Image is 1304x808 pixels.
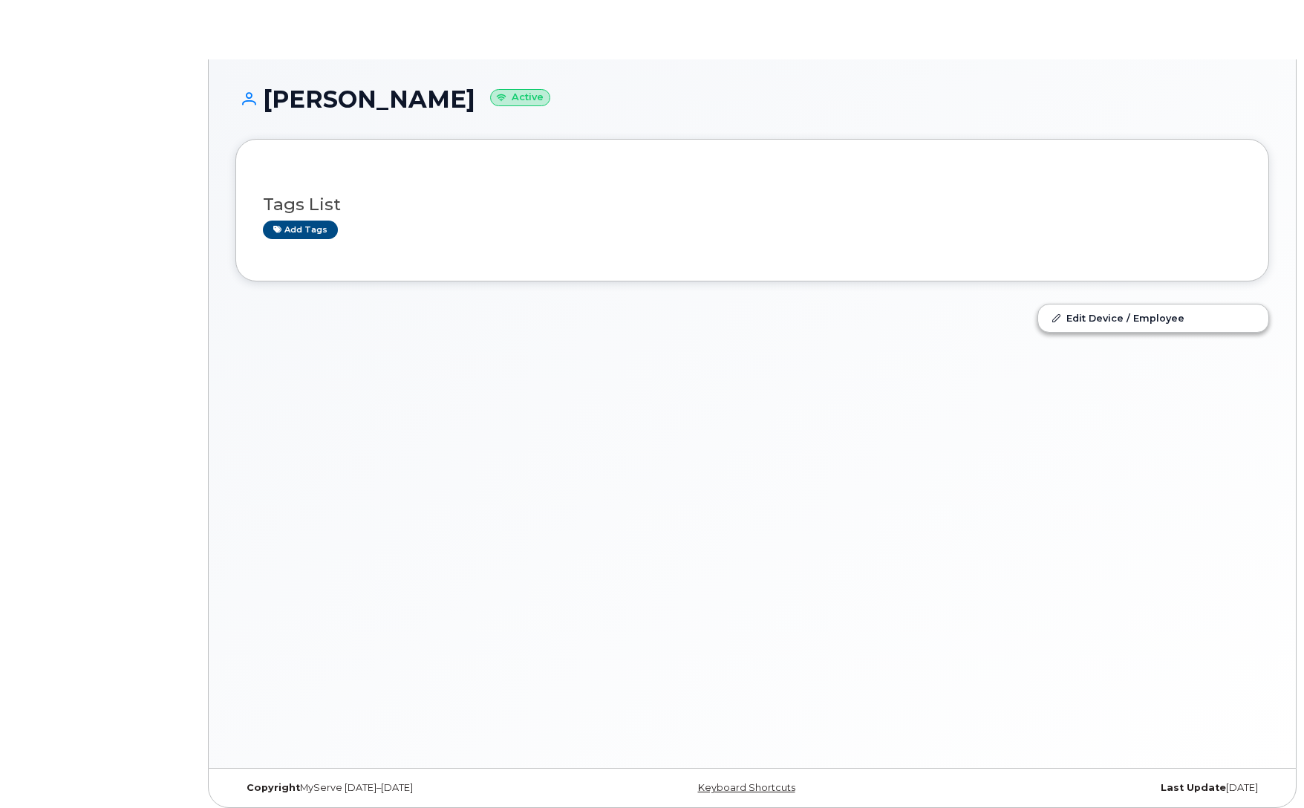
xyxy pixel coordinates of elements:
[263,221,338,239] a: Add tags
[263,195,1242,214] h3: Tags List
[1161,782,1226,793] strong: Last Update
[235,782,580,794] div: MyServe [DATE]–[DATE]
[490,89,550,106] small: Active
[235,86,1269,112] h1: [PERSON_NAME]
[925,782,1269,794] div: [DATE]
[247,782,300,793] strong: Copyright
[1038,304,1268,331] a: Edit Device / Employee
[698,782,795,793] a: Keyboard Shortcuts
